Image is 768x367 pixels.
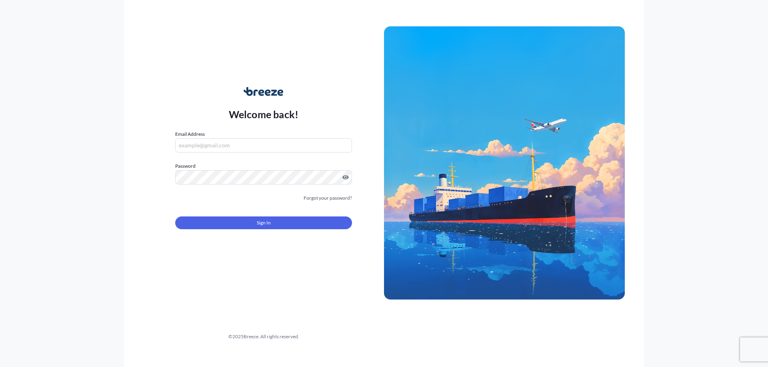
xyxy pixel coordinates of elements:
[342,174,349,181] button: Show password
[143,333,384,341] div: © 2025 Breeze. All rights reserved.
[175,138,352,153] input: example@gmail.com
[304,194,352,202] a: Forgot your password?
[175,216,352,229] button: Sign In
[175,162,352,170] label: Password
[175,130,205,138] label: Email Address
[384,26,625,300] img: Ship illustration
[257,219,271,227] span: Sign In
[229,108,299,121] p: Welcome back!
